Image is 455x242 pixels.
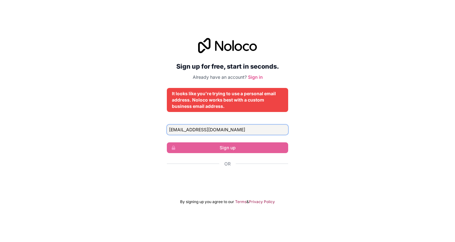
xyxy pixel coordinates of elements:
span: Already have an account? [193,74,247,80]
h2: Sign up for free, start in seconds. [167,61,288,72]
span: By signing up you agree to our [180,199,234,204]
a: Privacy Policy [249,199,275,204]
a: Sign in [248,74,263,80]
span: & [246,199,249,204]
div: It looks like you're trying to use a personal email address. Noloco works best with a custom busi... [172,90,283,109]
button: Sign up [167,142,288,153]
input: Email address [167,125,288,135]
a: Terms [235,199,246,204]
iframe: Sign in with Google Button [164,174,291,188]
span: Or [224,161,231,167]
